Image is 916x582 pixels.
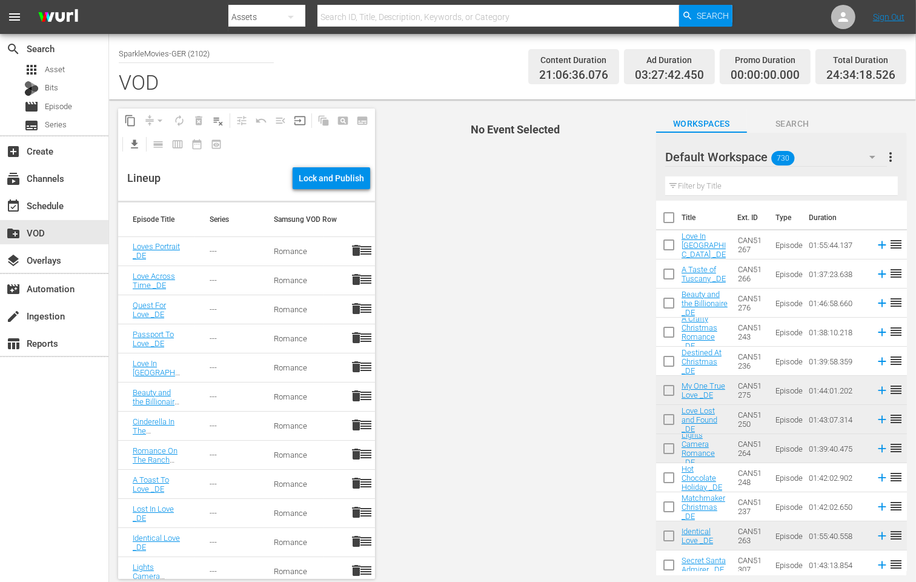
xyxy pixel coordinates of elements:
div: Content Duration [539,52,608,69]
td: Episode [771,259,804,289]
span: Reports [6,336,21,351]
div: Total Duration [826,52,895,69]
svg: Add to Schedule [875,558,889,572]
span: Month Calendar View [187,135,207,154]
span: Revert to Primary Episode [251,111,271,130]
div: --- [210,450,245,460]
button: Search [679,5,732,27]
span: delete [350,330,364,345]
span: Series [24,118,39,133]
a: Secret Santa Admirer _DE [682,556,726,574]
div: Romance [274,421,309,430]
img: ans4CAIJ8jUAAAAAAAAAAAAAAAAAAAAAAAAgQb4GAAAAAAAAAAAAAAAAAAAAAAAAJMjXAAAAAAAAAAAAAAAAAAAAAAAAgAT5G... [29,3,87,32]
span: reorder [359,330,373,345]
td: 01:39:58.359 [804,347,871,376]
span: reorder [889,295,903,310]
div: Romance [274,567,309,576]
span: Create Series Block [353,111,372,130]
td: CAN51276 [733,289,771,318]
span: View Backup [207,135,226,154]
div: --- [210,567,245,576]
span: Search [6,42,21,56]
span: reorder [889,324,903,339]
span: Series [45,119,67,131]
span: Bits [45,82,58,94]
a: Matchmaker Christmas _DE [682,493,725,521]
div: Romance [274,480,309,489]
span: reorder [359,389,373,403]
a: A Taste of Tuscany _DE [682,265,726,283]
span: Asset [24,62,39,77]
span: 730 [771,145,794,171]
span: VOD [6,226,21,241]
div: Promo Duration [731,52,800,69]
button: delete [350,243,364,258]
span: 21:06:36.076 [539,69,608,82]
svg: Add to Schedule [875,355,889,368]
td: CAN51237 [733,492,771,521]
a: A Crafty Christmas Romance _DE [682,314,717,350]
button: delete [350,563,364,578]
a: Love In [GEOGRAPHIC_DATA] _DE [133,359,206,386]
a: Beauty and the Billionaire _DE [682,290,728,317]
span: Select an event to delete [189,111,208,130]
td: CAN51267 [733,230,771,259]
td: 01:46:58.660 [804,289,871,318]
div: VOD [119,70,159,95]
span: playlist_remove_outlined [212,115,224,127]
button: delete [350,534,364,549]
svg: Add to Schedule [875,296,889,310]
h4: No Event Selected [396,124,635,136]
button: delete [350,447,364,461]
svg: Add to Schedule [875,500,889,513]
span: Create [6,144,21,159]
span: Schedule [6,199,21,213]
span: Overlays [6,253,21,268]
a: A Toast To Love _DE [133,475,169,493]
span: reorder [889,557,903,572]
td: Episode [771,376,804,405]
span: reorder [359,360,373,374]
div: --- [210,276,245,285]
span: reorder [889,499,903,513]
td: 01:43:13.854 [804,550,871,580]
a: My One True Love _DE [682,381,725,400]
button: delete [350,272,364,287]
svg: Add to Schedule [875,384,889,397]
button: delete [350,505,364,520]
td: 01:39:40.475 [804,434,871,463]
button: delete [350,360,364,374]
div: Romance [274,538,309,547]
span: reorder [889,412,903,426]
svg: Add to Schedule [875,267,889,281]
button: delete [350,418,364,432]
div: --- [210,392,245,401]
a: Identical Love _DE [133,533,180,552]
span: content_copy [124,115,136,127]
a: Quest For Love _DE [133,301,166,319]
div: --- [210,480,245,489]
td: Episode [771,434,804,463]
span: reorder [889,383,903,397]
span: reorder [889,441,903,455]
td: CAN51243 [733,318,771,347]
a: Love In [GEOGRAPHIC_DATA] _DE [682,232,726,259]
div: Lineup [127,172,161,185]
span: Copy Lineup [121,111,140,130]
td: Episode [771,521,804,550]
button: Lock and Publish [293,167,370,189]
span: delete [350,389,364,403]
td: Episode [771,405,804,434]
button: more_vert [883,142,898,172]
a: Lights Camera Romance _DE [682,430,715,467]
td: 01:42:02.650 [804,492,871,521]
td: CAN51307 [733,550,771,580]
div: --- [210,421,245,430]
svg: Add to Schedule [875,238,889,252]
span: delete [350,476,364,490]
span: reorder [889,470,903,484]
div: --- [210,509,245,518]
